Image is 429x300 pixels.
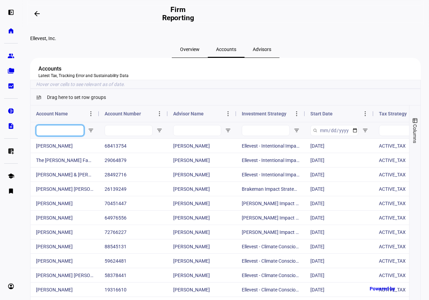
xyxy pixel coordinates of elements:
a: Powered by [366,282,419,295]
div: 59624481 [99,254,168,268]
span: Account Name [36,111,68,116]
div: The [PERSON_NAME] Family [31,153,99,167]
div: [DATE] [305,283,373,297]
input: Tax Strategy Filter Input [379,125,427,136]
eth-mat-symbol: left_panel_open [8,9,14,16]
div: [PERSON_NAME] [168,153,236,167]
button: Open Filter Menu [362,128,368,133]
div: [PERSON_NAME] [31,139,99,153]
div: [PERSON_NAME] [168,225,236,239]
div: 70451447 [99,196,168,210]
div: [PERSON_NAME] & [PERSON_NAME] [31,167,99,182]
div: [PERSON_NAME] Impact Strategy - Deep Clean - Active Tax [236,225,305,239]
eth-mat-symbol: list_alt_add [8,148,14,154]
a: bid_landscape [4,79,18,93]
h2: Firm Reporting [160,5,196,22]
div: 58378441 [99,268,168,282]
eth-mat-symbol: home [8,27,14,34]
div: [PERSON_NAME] [168,239,236,253]
div: Ellevest - Climate Conscious Impact Strategy - Active Tax - Global [236,239,305,253]
div: Row Groups [47,95,106,100]
div: Ellevest - Climate Conscious Impact Strategy - Active Tax - Global [236,268,305,282]
span: Tax Strategy [379,111,407,116]
div: [PERSON_NAME] [PERSON_NAME] [31,268,99,282]
div: Ellevest - Climate Conscious Impact Strategy - Active Tax - Global [236,283,305,297]
span: Investment Strategy [242,111,286,116]
div: [DATE] [305,139,373,153]
mat-icon: arrow_backwards [33,10,41,18]
a: pie_chart [4,104,18,118]
div: 64976556 [99,211,168,225]
span: Account Number [105,111,141,116]
ethic-grid-insight-help-text: Hover over cells to see relevant as of date. [30,80,421,89]
eth-mat-symbol: group [8,52,14,59]
div: 19316610 [99,283,168,297]
div: [PERSON_NAME] [31,225,99,239]
div: [PERSON_NAME] [168,211,236,225]
div: 68413754 [99,139,168,153]
a: group [4,49,18,63]
eth-mat-symbol: folder_copy [8,67,14,74]
eth-mat-symbol: description [8,123,14,129]
eth-mat-symbol: school [8,173,14,179]
input: Account Name Filter Input [36,125,84,136]
div: 26139249 [99,182,168,196]
div: [PERSON_NAME] [168,268,236,282]
div: [PERSON_NAME] Impact Strategy - Deep Clean - Active Tax [236,211,305,225]
div: [DATE] [305,211,373,225]
span: Accounts [216,47,236,52]
input: Start Date Filter Input [310,125,358,136]
button: Open Filter Menu [294,128,299,133]
div: [PERSON_NAME] [31,283,99,297]
div: Ellevest - Intentional Impact Strategy - Active Tax - High TE - Global [236,167,305,182]
div: [DATE] [305,268,373,282]
span: Advisors [253,47,271,52]
div: [PERSON_NAME] [31,254,99,268]
div: Ellevest - Climate Conscious Impact Strategy - Active Tax - Global [236,254,305,268]
div: 29064879 [99,153,168,167]
div: [PERSON_NAME] [168,196,236,210]
div: [PERSON_NAME] [31,239,99,253]
a: folder_copy [4,64,18,78]
input: Advisor Name Filter Input [173,125,221,136]
span: Columns [412,124,418,143]
div: Latest Tax, Tracking Error and Sustainability Data [38,73,413,78]
div: Ellevest - Intentional Impact Strategy - Active Tax - Global [236,139,305,153]
div: Brakeman Impact Strategy - Active Tax [236,182,305,196]
div: [PERSON_NAME] [168,167,236,182]
div: [PERSON_NAME] [PERSON_NAME] [31,182,99,196]
div: [PERSON_NAME] [168,182,236,196]
div: 28492716 [99,167,168,182]
div: [DATE] [305,182,373,196]
div: [PERSON_NAME] [168,254,236,268]
span: Overview [180,47,200,52]
div: Ellevest, Inc. [30,36,421,41]
div: [DATE] [305,254,373,268]
div: [PERSON_NAME] [31,211,99,225]
div: [PERSON_NAME] [31,196,99,210]
input: Investment Strategy Filter Input [242,125,290,136]
eth-mat-symbol: bid_landscape [8,83,14,89]
a: home [4,24,18,38]
eth-mat-symbol: bookmark [8,188,14,195]
div: 88545131 [99,239,168,253]
div: [DATE] [305,167,373,182]
eth-mat-symbol: pie_chart [8,108,14,114]
button: Open Filter Menu [225,128,231,133]
span: Advisor Name [173,111,204,116]
div: [PERSON_NAME] [168,283,236,297]
span: Drag here to set row groups [47,95,106,100]
div: 72766227 [99,225,168,239]
div: [PERSON_NAME] Impact Strategy - Active Tax [236,196,305,210]
div: Ellevest - Intentional Impact Strategy - Active Tax - Global [236,153,305,167]
div: [DATE] [305,196,373,210]
button: Open Filter Menu [88,128,94,133]
div: [DATE] [305,225,373,239]
span: Start Date [310,111,333,116]
div: [PERSON_NAME] [168,139,236,153]
div: Accounts [38,65,413,73]
div: [DATE] [305,153,373,167]
input: Account Number Filter Input [105,125,153,136]
button: Open Filter Menu [157,128,162,133]
div: [DATE] [305,239,373,253]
